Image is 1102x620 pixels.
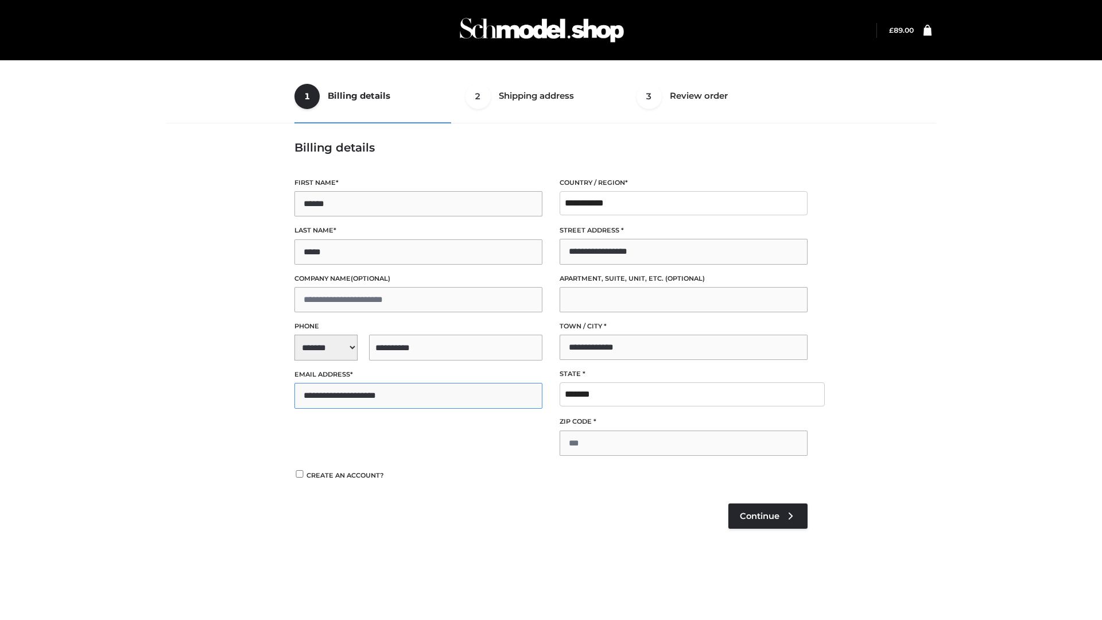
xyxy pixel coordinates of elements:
input: Create an account? [294,470,305,478]
img: Schmodel Admin 964 [456,7,628,53]
h3: Billing details [294,141,808,154]
span: (optional) [351,274,390,282]
span: Continue [740,511,779,521]
label: Email address [294,369,542,380]
span: (optional) [665,274,705,282]
a: £89.00 [889,26,914,34]
label: Apartment, suite, unit, etc. [560,273,808,284]
label: Phone [294,321,542,332]
label: Company name [294,273,542,284]
label: Last name [294,225,542,236]
label: State [560,369,808,379]
label: Street address [560,225,808,236]
span: £ [889,26,894,34]
label: ZIP Code [560,416,808,427]
a: Continue [728,503,808,529]
bdi: 89.00 [889,26,914,34]
label: Country / Region [560,177,808,188]
span: Create an account? [306,471,384,479]
label: First name [294,177,542,188]
label: Town / City [560,321,808,332]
